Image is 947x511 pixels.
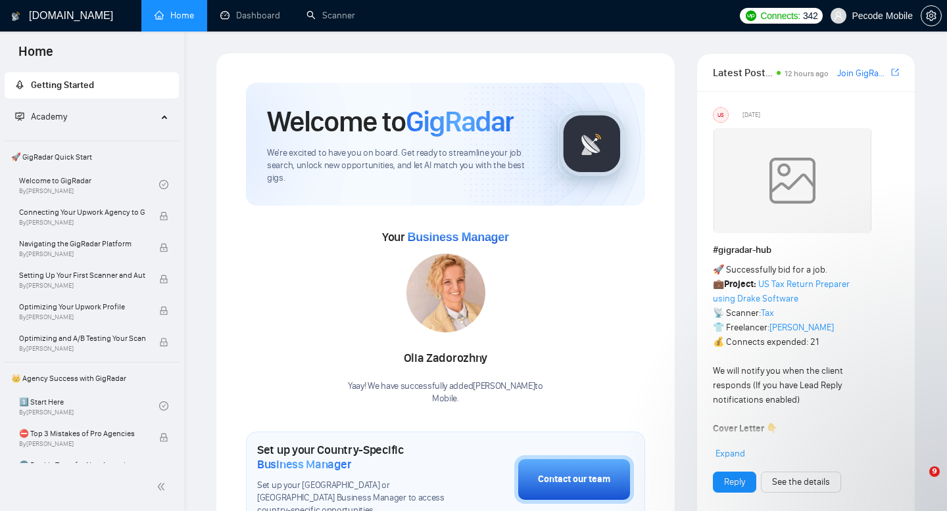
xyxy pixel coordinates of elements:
[837,66,888,81] a: Join GigRadar Slack Community
[159,306,168,315] span: lock
[382,230,509,244] span: Your
[159,211,168,221] span: lock
[19,313,145,321] span: By [PERSON_NAME]
[257,457,351,472] span: Business Manager
[713,243,899,257] h1: # gigradar-hub
[15,111,67,122] span: Academy
[724,475,745,489] a: Reply
[31,111,67,122] span: Academy
[257,443,449,472] h1: Set up your Country-Specific
[19,219,145,227] span: By [PERSON_NAME]
[769,322,834,333] a: [PERSON_NAME]
[159,433,168,442] span: lock
[6,144,178,170] span: 🚀 GigRadar Quick Start
[19,458,145,472] span: 🌚 Rookie Traps for New Agencies
[19,440,145,448] span: By [PERSON_NAME]
[742,109,760,121] span: [DATE]
[19,391,159,420] a: 1️⃣ Start HereBy[PERSON_NAME]
[406,254,485,332] img: 1686860251942-50.jpg
[5,72,179,99] li: Getting Started
[834,11,843,20] span: user
[929,466,940,477] span: 9
[772,475,830,489] a: See the details
[538,472,610,487] div: Contact our team
[348,393,543,405] p: Mobile .
[921,11,942,21] a: setting
[19,345,145,353] span: By [PERSON_NAME]
[724,278,756,290] strong: Project:
[348,380,543,405] div: Yaay! We have successfully added [PERSON_NAME] to
[19,427,145,440] span: ⛔ Top 3 Mistakes of Pro Agencies
[746,11,756,21] img: upwork-logo.png
[267,104,514,139] h1: Welcome to
[306,10,355,21] a: searchScanner
[220,10,280,21] a: dashboardDashboard
[31,79,94,91] span: Getting Started
[19,300,145,313] span: Optimizing Your Upwork Profile
[15,112,24,121] span: fund-projection-screen
[713,472,756,493] button: Reply
[348,347,543,370] div: Olia Zadorozhny
[159,401,168,411] span: check-circle
[19,170,159,199] a: Welcome to GigRadarBy[PERSON_NAME]
[15,80,24,89] span: rocket
[159,243,168,252] span: lock
[407,231,508,244] span: Business Manager
[159,338,168,347] span: lock
[19,250,145,258] span: By [PERSON_NAME]
[713,278,850,304] a: US Tax Return Preparer using Drake Software
[761,9,800,23] span: Connects:
[19,269,145,282] span: Setting Up Your First Scanner and Auto-Bidder
[19,332,145,345] span: Optimizing and A/B Testing Your Scanner for Better Results
[761,472,841,493] button: See the details
[267,147,537,185] span: We're excited to have you on board. Get ready to streamline your job search, unlock new opportuni...
[19,206,145,219] span: Connecting Your Upwork Agency to GigRadar
[19,282,145,290] span: By [PERSON_NAME]
[714,128,871,233] img: weqQh+iSagEgQAAAABJRU5ErkJggg==
[803,9,817,23] span: 342
[19,237,145,250] span: Navigating the GigRadar Platform
[891,66,899,79] a: export
[761,307,774,319] a: Tax
[159,275,168,284] span: lock
[921,5,942,26] button: setting
[6,365,178,391] span: 👑 Agency Success with GigRadar
[921,11,941,21] span: setting
[559,111,625,177] img: gigradar-logo.png
[514,455,634,504] button: Contact our team
[406,104,514,139] span: GigRadar
[159,180,168,189] span: check-circle
[157,480,170,493] span: double-left
[891,67,899,78] span: export
[11,6,20,27] img: logo
[155,10,194,21] a: homeHome
[902,466,934,498] iframe: Intercom live chat
[713,64,773,81] span: Latest Posts from the GigRadar Community
[714,108,728,122] div: US
[8,42,64,70] span: Home
[785,69,829,78] span: 12 hours ago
